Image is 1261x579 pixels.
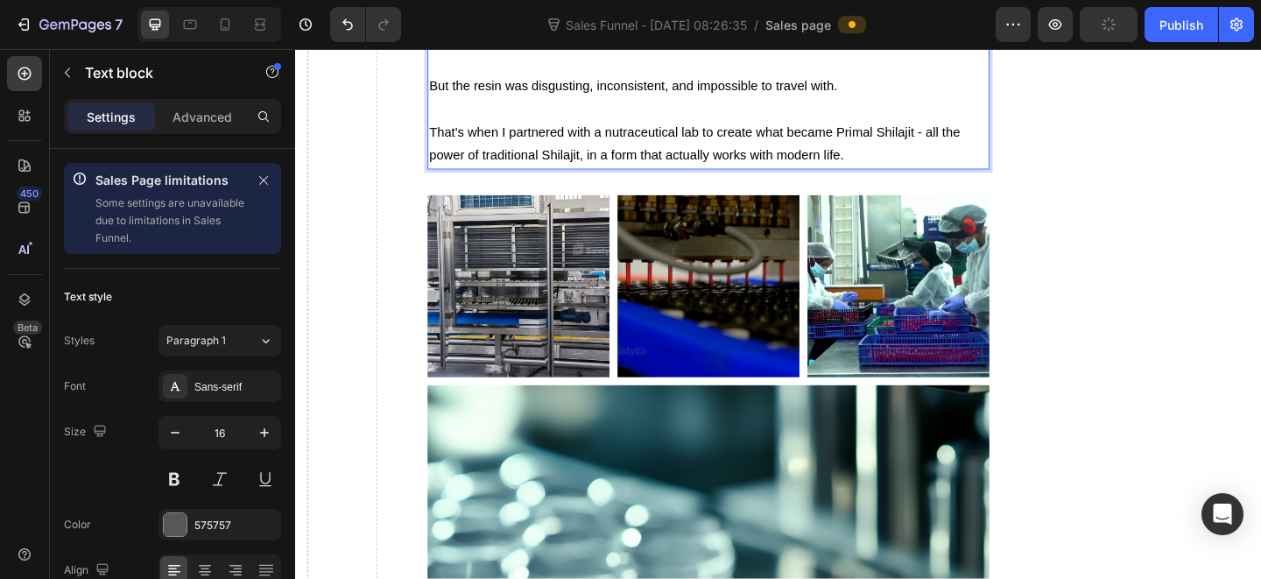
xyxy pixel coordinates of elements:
[64,333,95,349] div: Styles
[562,16,750,34] span: Sales Funnel - [DATE] 08:26:35
[1159,16,1203,34] div: Publish
[17,187,42,201] div: 450
[115,14,123,35] p: 7
[350,159,548,357] img: Alt Image
[557,159,755,357] img: Alt Image
[330,7,401,42] div: Undo/Redo
[194,379,277,395] div: Sans-serif
[754,16,758,34] span: /
[87,108,136,126] p: Settings
[295,49,1261,579] iframe: Design area
[64,517,91,533] div: Color
[7,7,130,42] button: 7
[166,333,226,349] span: Paragraph 1
[95,170,246,191] p: Sales Page limitations
[1145,7,1218,42] button: Publish
[194,518,277,533] div: 575757
[64,420,110,444] div: Size
[1201,493,1243,535] div: Open Intercom Messenger
[64,289,112,305] div: Text style
[85,62,234,83] p: Text block
[765,16,831,34] span: Sales page
[159,325,281,357] button: Paragraph 1
[173,108,232,126] p: Advanced
[13,321,42,335] div: Beta
[95,194,246,247] p: Some settings are unavailable due to limitations in Sales Funnel.
[64,378,86,394] div: Font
